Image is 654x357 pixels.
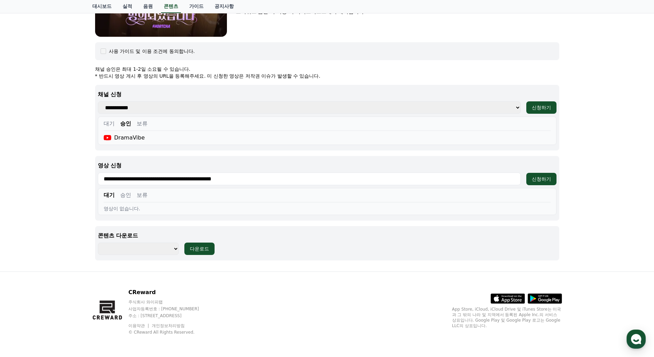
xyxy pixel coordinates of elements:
div: 영상이 없습니다. [104,205,551,212]
span: 홈 [22,228,26,234]
button: 신청하기 [526,101,557,114]
p: 영상 신청 [98,161,557,170]
button: 보류 [137,120,148,128]
p: 사업자등록번호 : [PHONE_NUMBER] [128,306,212,312]
p: © CReward All Rights Reserved. [128,330,212,335]
button: 승인 [120,191,131,199]
button: 신청하기 [526,173,557,185]
p: 채널 신청 [98,90,557,99]
button: 승인 [120,120,131,128]
a: 설정 [89,218,132,235]
div: 신청하기 [532,176,551,182]
button: 대기 [104,191,115,199]
a: 개인정보처리방침 [152,323,185,328]
p: 콘텐츠 다운로드 [98,232,557,240]
button: 다운로드 [184,243,215,255]
a: 홈 [2,218,45,235]
p: 주식회사 와이피랩 [128,299,212,305]
p: CReward [128,288,212,297]
div: 다운로드 [190,245,209,252]
span: 대화 [63,228,71,234]
div: 사용 가이드 및 이용 조건에 동의합니다. [109,48,195,55]
p: * 반드시 영상 게시 후 영상의 URL을 등록해주세요. 미 신청한 영상은 저작권 이슈가 발생할 수 있습니다. [95,72,559,79]
p: 주소 : [STREET_ADDRESS] [128,313,212,319]
div: 신청하기 [532,104,551,111]
span: 설정 [106,228,114,234]
p: 채널 승인은 최대 1-2일 소요될 수 있습니다. [95,66,559,72]
button: 보류 [137,191,148,199]
a: 이용약관 [128,323,150,328]
p: App Store, iCloud, iCloud Drive 및 iTunes Store는 미국과 그 밖의 나라 및 지역에서 등록된 Apple Inc.의 서비스 상표입니다. Goo... [452,306,562,328]
a: 대화 [45,218,89,235]
button: 대기 [104,120,115,128]
div: DramaVibe [104,134,145,142]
